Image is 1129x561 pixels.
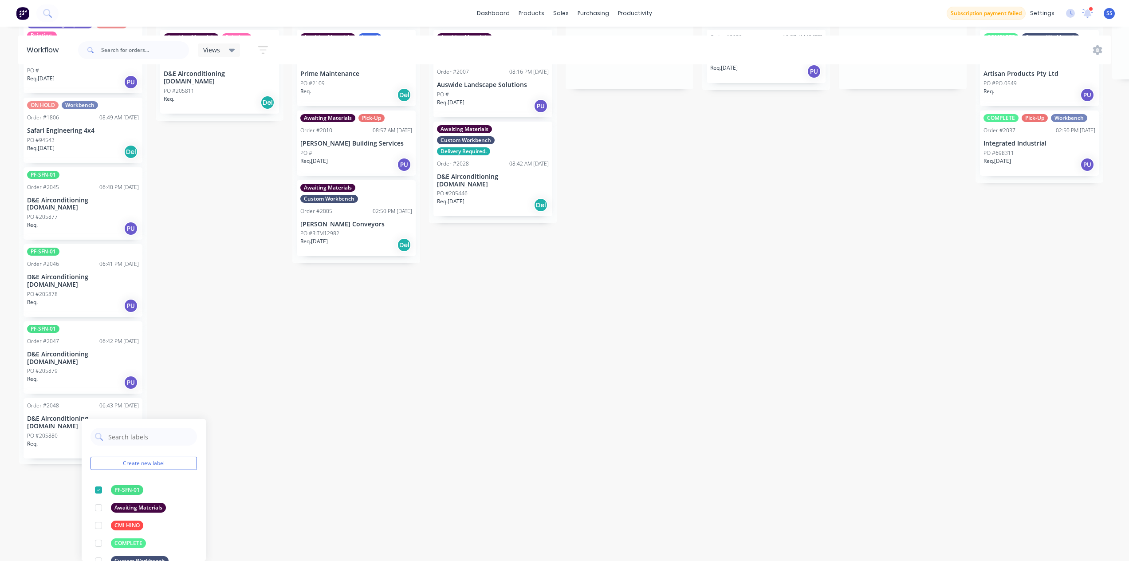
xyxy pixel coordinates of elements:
[614,7,657,20] div: productivity
[164,33,219,41] div: Awaiting Materials
[397,238,411,252] div: Del
[124,221,138,236] div: PU
[124,145,138,159] div: Del
[437,125,492,133] div: Awaiting Materials
[300,33,355,41] div: Awaiting Materials
[300,149,312,157] p: PO #
[549,7,573,20] div: sales
[358,33,382,41] div: Install
[297,180,416,257] div: Awaiting MaterialsCustom WorkbenchOrder #200502:50 PM [DATE][PERSON_NAME] ConveyorsPO #RITM12982R...
[373,207,412,215] div: 02:50 PM [DATE]
[27,213,58,221] p: PO #205877
[27,144,55,152] p: Req. [DATE]
[27,367,58,375] p: PO #205879
[300,184,355,192] div: Awaiting Materials
[983,149,1014,157] p: PO #698311
[300,114,355,122] div: Awaiting Materials
[260,95,275,110] div: Del
[783,33,822,41] div: 10:57 AM [DATE]
[27,375,38,383] p: Req.
[983,157,1011,165] p: Req. [DATE]
[300,221,412,228] p: [PERSON_NAME] Conveyors
[300,126,332,134] div: Order #2010
[27,101,59,109] div: ON HOLD
[27,415,139,430] p: D&E Airconditioning [DOMAIN_NAME]
[111,485,143,495] div: PF-SFN-01
[509,68,549,76] div: 08:16 PM [DATE]
[62,101,98,109] div: Workbench
[24,398,142,458] div: Order #204806:43 PM [DATE]D&E Airconditioning [DOMAIN_NAME]PO #205880Req.PU
[1022,114,1048,122] div: Pick-Up
[27,351,139,366] p: D&E Airconditioning [DOMAIN_NAME]
[980,111,1099,176] div: COMPLETEPick-UpWorkbenchOrder #203702:50 PM [DATE]Integrated IndustrialPO #698311Req.[DATE]PU
[27,171,59,179] div: PF-SFN-01
[111,521,143,530] div: CMI HINO
[710,64,738,72] p: Req. [DATE]
[27,440,38,448] p: Req.
[164,70,275,85] p: D&E Airconditioning [DOMAIN_NAME]
[90,457,197,470] button: Create new label
[983,140,1095,147] p: Integrated Industrial
[164,87,194,95] p: PO #205811
[300,157,328,165] p: Req. [DATE]
[300,207,332,215] div: Order #2005
[99,337,139,345] div: 06:42 PM [DATE]
[27,32,57,40] div: Painting.
[437,190,468,198] p: PO #205446
[433,122,552,217] div: Awaiting MaterialsCustom WorkbenchDelivery Required.Order #202808:42 AM [DATE]D&E Airconditioning...
[437,81,549,89] p: Auswide Landscape Solutions
[397,88,411,102] div: Del
[27,402,59,410] div: Order #2048
[27,221,38,229] p: Req.
[27,325,59,333] div: PF-SFN-01
[1106,9,1113,17] span: SS
[573,7,614,20] div: purchasing
[433,30,552,117] div: Awaiting MaterialsLaser cutting required.Pick-UpPowderCoating RequiredUrgentOrder #200708:16 PM [...
[983,33,1019,41] div: COMPLETE
[300,87,311,95] p: Req.
[27,432,58,440] p: PO #205880
[1051,114,1087,122] div: Workbench
[99,402,139,410] div: 06:43 PM [DATE]
[124,299,138,313] div: PU
[124,75,138,89] div: PU
[27,183,59,191] div: Order #2045
[300,237,328,245] p: Req. [DATE]
[358,114,385,122] div: Pick-Up
[111,503,166,513] div: Awaiting Materials
[99,183,139,191] div: 06:40 PM [DATE]
[27,136,55,144] p: PO #94543
[111,538,146,548] div: COMPLETE
[222,33,252,41] div: Painting.
[27,114,59,122] div: Order #1806
[297,111,416,176] div: Awaiting MaterialsPick-UpOrder #201008:57 AM [DATE][PERSON_NAME] Building ServicesPO #Req.[DATE]PU
[24,98,142,163] div: ON HOLDWorkbenchOrder #180608:49 AM [DATE]Safari Engineering 4x4PO #94543Req.[DATE]Del
[983,79,1017,87] p: PO #PO-0549
[983,70,1095,78] p: Artisan Products Pty Ltd
[24,321,142,394] div: PF-SFN-01Order #204706:42 PM [DATE]D&E Airconditioning [DOMAIN_NAME]PO #205879Req.PU
[437,33,492,41] div: Awaiting Materials
[534,198,548,212] div: Del
[124,375,138,390] div: PU
[472,7,514,20] a: dashboard
[27,197,139,212] p: D&E Airconditioning [DOMAIN_NAME]
[300,195,358,203] div: Custom Workbench
[707,30,826,83] div: Order #203210:57 AM [DATE]Rising StarPO #Req.[DATE]PU
[99,114,139,122] div: 08:49 AM [DATE]
[1080,158,1094,172] div: PU
[983,126,1015,134] div: Order #2037
[27,127,139,134] p: Safari Engineering 4x4
[437,147,490,155] div: Delivery Required.
[437,91,449,99] p: PO #
[1080,88,1094,102] div: PU
[101,41,189,59] input: Search for orders...
[164,95,174,103] p: Req.
[509,160,549,168] div: 08:42 AM [DATE]
[437,198,464,205] p: Req. [DATE]
[437,160,469,168] div: Order #2028
[1056,126,1095,134] div: 02:50 PM [DATE]
[24,167,142,240] div: PF-SFN-01Order #204506:40 PM [DATE]D&E Airconditioning [DOMAIN_NAME]PO #205877Req.PU
[160,30,279,114] div: Awaiting MaterialsPainting.UrgentOrder #204312:42 PM [DATE]D&E Airconditioning [DOMAIN_NAME]PO #2...
[27,57,139,65] p: Pro Screens
[980,30,1099,106] div: COMPLETECustom WorkbenchDelivery Required.Pick-UpOrder #202109:02 AM [DATE]Artisan Products Pty L...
